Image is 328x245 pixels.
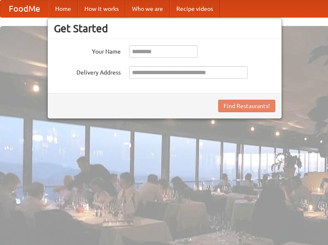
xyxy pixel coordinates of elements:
[218,100,275,112] button: Find Restaurants!
[54,45,121,56] label: Your Name
[125,0,170,17] a: Who we are
[54,66,121,77] label: Delivery Address
[0,0,48,17] a: FoodMe
[48,0,78,17] a: Home
[54,22,275,35] h3: Get Started
[78,0,125,17] a: How it works
[170,0,220,17] a: Recipe videos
